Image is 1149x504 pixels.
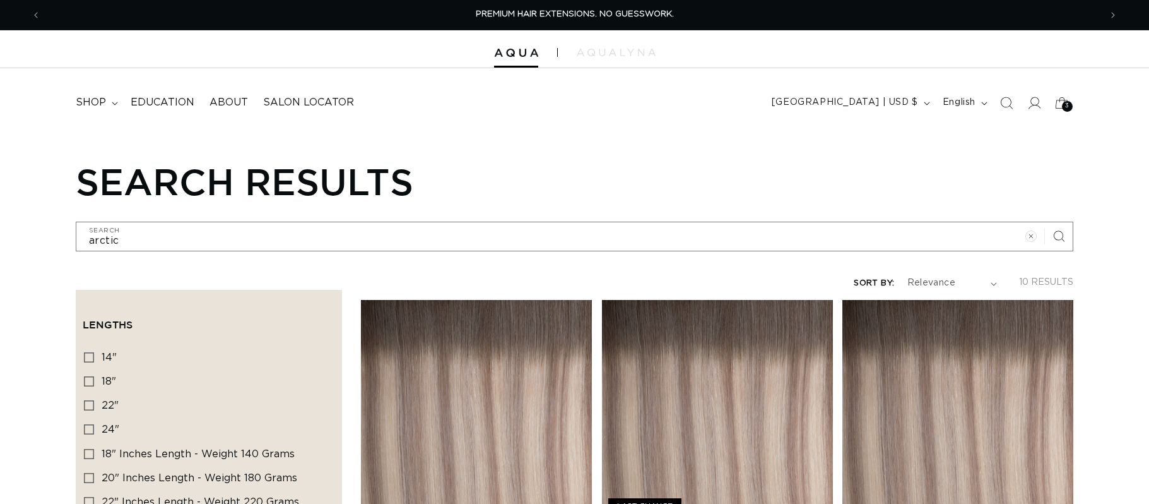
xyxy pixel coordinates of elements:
[202,88,256,117] a: About
[577,49,656,56] img: aqualyna.com
[102,473,297,483] span: 20" Inches length - Weight 180 grams
[943,96,975,109] span: English
[494,49,538,57] img: Aqua Hair Extensions
[76,222,1073,251] input: Search
[22,3,50,27] button: Previous announcement
[993,89,1020,117] summary: Search
[76,96,106,109] span: shop
[102,424,119,435] span: 24"
[256,88,362,117] a: Salon Locator
[1045,222,1073,250] button: Search
[1065,101,1069,112] span: 3
[854,279,894,287] label: Sort by:
[102,400,119,411] span: 22"
[935,91,993,115] button: English
[1099,3,1127,27] button: Next announcement
[263,96,354,109] span: Salon Locator
[131,96,194,109] span: Education
[102,352,117,363] span: 14"
[83,297,335,342] summary: Lengths (0 selected)
[1019,278,1073,287] span: 10 results
[772,96,918,109] span: [GEOGRAPHIC_DATA] | USD $
[476,10,674,18] span: PREMIUM HAIR EXTENSIONS. NO GUESSWORK.
[102,376,116,387] span: 18"
[209,96,248,109] span: About
[123,88,202,117] a: Education
[764,91,935,115] button: [GEOGRAPHIC_DATA] | USD $
[68,88,123,117] summary: shop
[76,160,1073,203] h1: Search results
[83,319,133,330] span: Lengths
[102,449,295,459] span: 18" Inches length - Weight 140 grams
[1017,222,1045,250] button: Clear search term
